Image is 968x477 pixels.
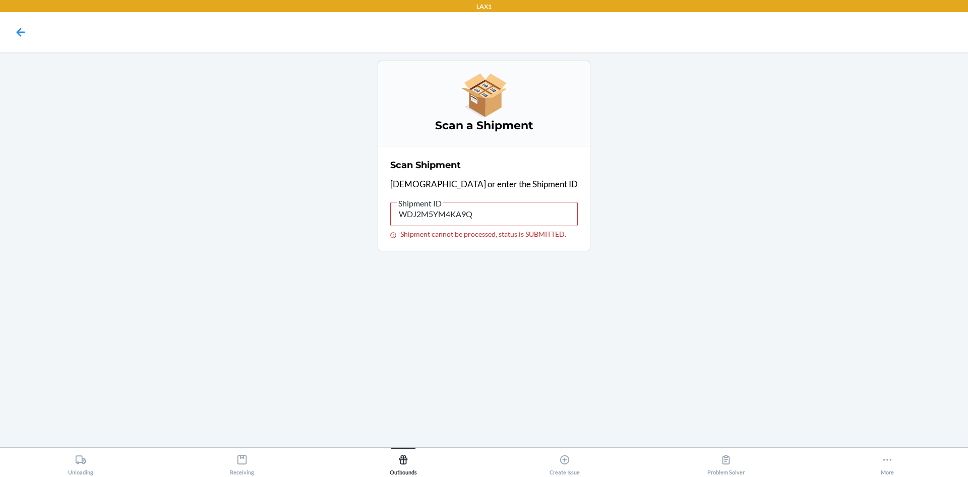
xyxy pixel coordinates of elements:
[397,198,443,208] span: Shipment ID
[390,450,417,475] div: Outbounds
[390,118,578,134] h3: Scan a Shipment
[230,450,254,475] div: Receiving
[323,448,484,475] button: Outbounds
[390,178,578,191] p: [DEMOGRAPHIC_DATA] or enter the Shipment ID
[390,230,578,239] div: Shipment cannot be processed, status is SUBMITTED.
[550,450,580,475] div: Create Issue
[390,158,461,172] h2: Scan Shipment
[881,450,894,475] div: More
[476,2,492,11] p: LAX1
[390,202,578,226] input: Shipment ID Shipment cannot be processed, status is SUBMITTED.
[645,448,807,475] button: Problem Solver
[707,450,745,475] div: Problem Solver
[68,450,93,475] div: Unloading
[807,448,968,475] button: More
[161,448,323,475] button: Receiving
[484,448,645,475] button: Create Issue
